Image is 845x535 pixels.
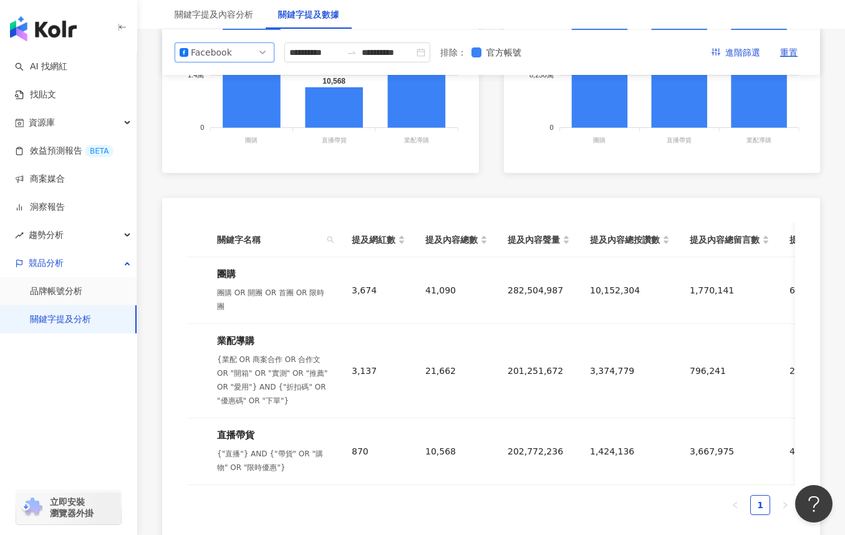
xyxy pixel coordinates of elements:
div: 關鍵字提及數據 [278,7,339,21]
tspan: 8,250萬 [529,71,554,79]
span: 進階篩選 [725,43,760,63]
div: 1,424,136 [590,444,670,458]
div: 團購 OR 開團 OR 首團 OR 限時團 [217,286,332,313]
span: 重置 [780,43,798,63]
span: left [732,501,739,509]
span: 關鍵字名稱 [217,233,322,247]
span: to [347,47,357,57]
a: 效益預測報告BETA [15,145,113,157]
tspan: 1.4萬 [188,71,204,79]
div: 202,772,236 [508,444,570,458]
tspan: 業配導購 [404,137,429,144]
iframe: Help Scout Beacon - Open [795,485,833,523]
button: left [725,495,745,515]
div: 團購 [217,267,332,281]
a: 1 [751,496,770,514]
span: 立即安裝 瀏覽器外掛 [50,496,94,519]
th: 提及內容聲量 [498,223,580,257]
tspan: 團購 [593,137,606,144]
a: searchAI 找網紅 [15,61,67,73]
div: 282,504,987 [508,283,570,297]
button: 進階篩選 [702,42,770,62]
div: 關鍵字提及內容分析 [175,7,253,21]
label: 排除 ： [440,46,466,59]
th: 提及網紅數 [342,223,415,257]
button: right [775,495,795,515]
div: 3,674 [352,283,405,297]
span: 競品分析 [29,249,64,277]
th: 提及內容總數 [415,223,498,257]
tspan: 0 [549,124,553,131]
a: 洞察報告 [15,201,65,214]
a: 商案媒合 [15,173,65,185]
span: rise [15,231,24,240]
div: 41,090 [425,283,488,297]
tspan: 0 [200,124,204,131]
span: 趨勢分析 [29,221,64,249]
a: 品牌帳號分析 [30,285,82,298]
span: 提及內容聲量 [508,233,560,247]
div: 3,374,779 [590,364,670,378]
span: 官方帳號 [481,46,526,59]
tspan: 團購 [245,137,258,144]
div: 10,152,304 [590,283,670,297]
li: Next Page [775,495,795,515]
li: Previous Page [725,495,745,515]
span: 提及網紅數 [352,233,395,247]
div: {業配 OR 商案合作 OR 合作文 OR "開箱" OR "實測" OR "推薦" OR "愛用"} AND {"折扣碼" OR "優惠碼" OR "下單"} [217,353,332,408]
div: Facebook [191,43,231,62]
a: 找貼文 [15,89,56,101]
div: 直播帶貨 [217,428,332,442]
li: 1 [750,495,770,515]
img: logo [10,16,77,41]
div: 業配導購 [217,334,332,348]
span: 提及內容總數 [425,233,478,247]
div: {"直播"} AND {"帶貨" OR "購物" OR "限時優惠"} [217,447,332,474]
div: 10,568 [425,444,488,458]
span: swap-right [347,47,357,57]
div: 3,667,975 [690,444,770,458]
th: 提及內容總留言數 [680,223,780,257]
div: 201,251,672 [508,364,570,378]
button: 重置 [770,42,808,62]
span: 提及內容總按讚數 [590,233,660,247]
div: 21,662 [425,364,488,378]
tspan: 直播帶貨 [667,137,692,144]
tspan: 直播帶貨 [322,137,347,144]
a: chrome extension立即安裝 瀏覽器外掛 [16,491,121,524]
span: 提及內容總留言數 [690,233,760,247]
span: search [327,236,334,243]
span: search [324,230,337,249]
a: 關鍵字提及分析 [30,313,91,326]
img: chrome extension [20,498,44,518]
span: right [781,501,789,509]
div: 796,241 [690,364,770,378]
th: 提及內容總按讚數 [580,223,680,257]
div: 1,770,141 [690,283,770,297]
span: 資源庫 [29,109,55,137]
div: 870 [352,444,405,458]
div: 3,137 [352,364,405,378]
tspan: 業配導購 [746,137,771,144]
